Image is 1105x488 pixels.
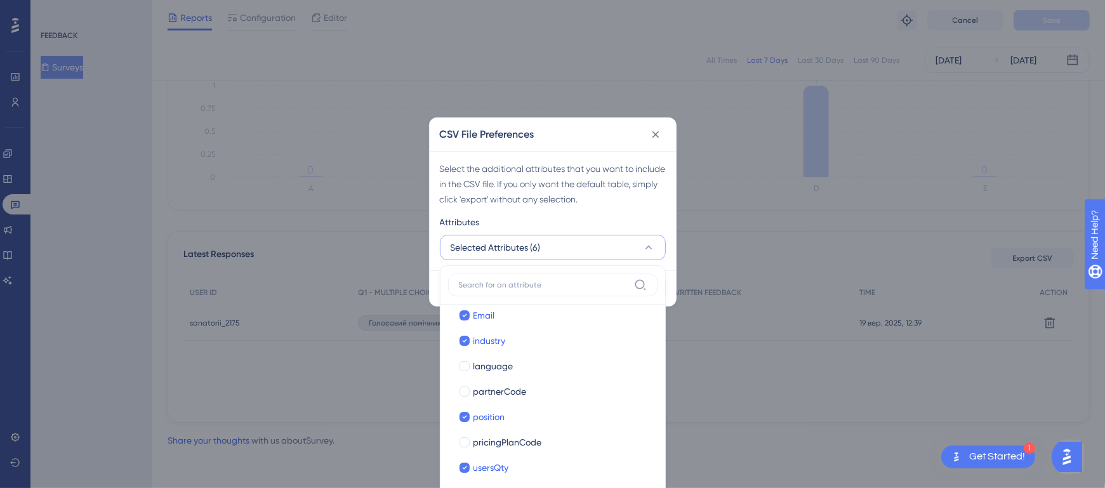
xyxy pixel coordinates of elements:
h2: CSV File Preferences [440,127,534,142]
span: language [473,359,513,374]
span: Selected Attributes (6) [451,240,541,255]
span: Need Help? [30,3,79,18]
div: Get Started! [969,450,1025,464]
span: pricingPlanCode [473,435,542,450]
iframe: UserGuiding AI Assistant Launcher [1052,438,1090,476]
span: position [473,409,505,425]
input: Search for an attribute [459,280,629,290]
span: industry [473,333,506,348]
div: 1 [1024,442,1035,454]
span: usersQty [473,460,509,475]
span: Email [473,308,495,323]
div: Open Get Started! checklist, remaining modules: 1 [941,445,1035,468]
img: launcher-image-alternative-text [949,449,964,465]
span: Attributes [440,214,480,230]
span: partnerCode [473,384,527,399]
div: Select the additional attributes that you want to include in the CSV file. If you only want the d... [440,161,666,207]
